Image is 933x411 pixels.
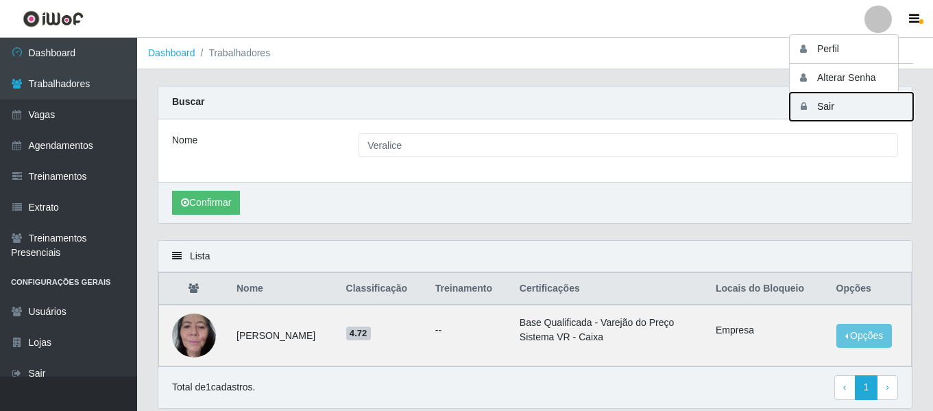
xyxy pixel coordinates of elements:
[877,375,898,400] a: Next
[716,323,820,338] li: Empresa
[707,273,828,305] th: Locais do Bloqueio
[172,380,255,395] p: Total de 1 cadastros.
[790,93,913,121] button: Sair
[427,273,511,305] th: Treinamento
[158,241,912,272] div: Lista
[834,375,898,400] nav: pagination
[359,133,898,157] input: Digite o Nome...
[855,375,878,400] a: 1
[790,35,913,64] button: Perfil
[886,381,889,392] span: ›
[828,273,912,305] th: Opções
[228,273,338,305] th: Nome
[520,330,699,344] li: Sistema VR - Caixa
[790,64,913,93] button: Alterar Senha
[520,316,699,330] li: Base Qualificada - Varejão do Preço
[346,327,371,340] span: 4.72
[137,38,933,69] nav: breadcrumb
[511,273,707,305] th: Certificações
[172,191,240,215] button: Confirmar
[172,96,204,107] strong: Buscar
[836,324,893,348] button: Opções
[172,306,216,364] img: 1653915171723.jpeg
[148,47,195,58] a: Dashboard
[843,381,847,392] span: ‹
[435,323,503,338] ul: --
[172,133,197,148] label: Nome
[23,10,84,27] img: CoreUI Logo
[228,305,338,366] td: [PERSON_NAME]
[834,375,856,400] a: Previous
[338,273,427,305] th: Classificação
[195,46,271,60] li: Trabalhadores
